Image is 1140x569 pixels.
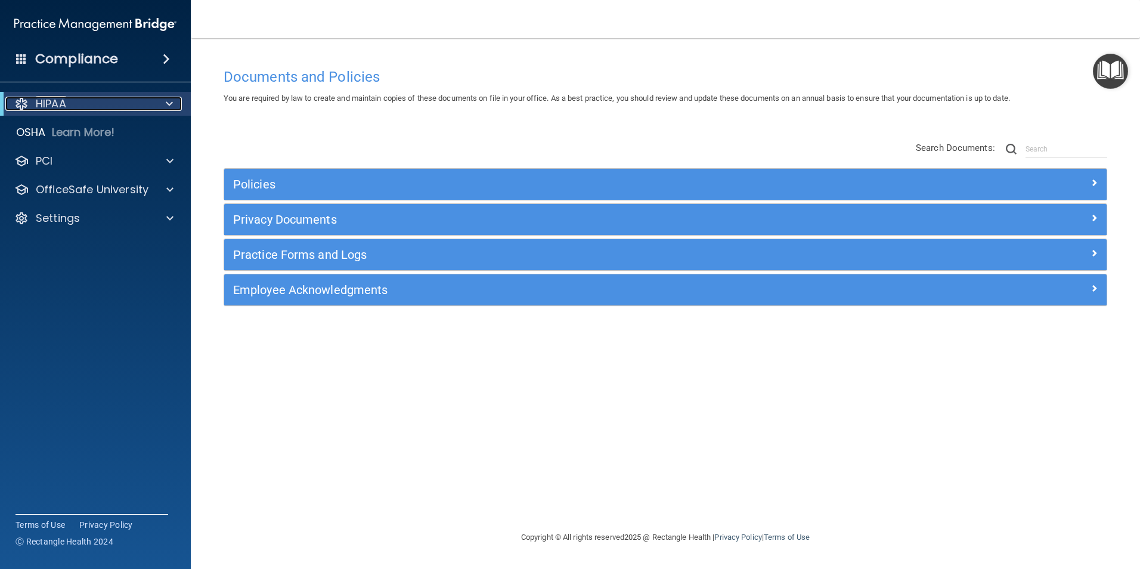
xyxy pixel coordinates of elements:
a: Employee Acknowledgments [233,280,1098,299]
span: Ⓒ Rectangle Health 2024 [16,536,113,548]
a: Privacy Documents [233,210,1098,229]
a: Practice Forms and Logs [233,245,1098,264]
img: PMB logo [14,13,176,36]
a: PCI [14,154,174,168]
a: Settings [14,211,174,225]
h4: Compliance [35,51,118,67]
p: HIPAA [36,97,66,111]
p: OfficeSafe University [36,183,148,197]
h5: Employee Acknowledgments [233,283,877,296]
iframe: Drift Widget Chat Controller [934,484,1126,532]
button: Open Resource Center [1093,54,1128,89]
a: Terms of Use [764,533,810,542]
a: Privacy Policy [79,519,133,531]
div: Copyright © All rights reserved 2025 @ Rectangle Health | | [448,518,883,556]
a: Policies [233,175,1098,194]
a: Privacy Policy [714,533,761,542]
p: OSHA [16,125,46,140]
h5: Practice Forms and Logs [233,248,877,261]
h4: Documents and Policies [224,69,1107,85]
a: Terms of Use [16,519,65,531]
input: Search [1026,140,1107,158]
span: Search Documents: [916,143,995,153]
h5: Privacy Documents [233,213,877,226]
p: PCI [36,154,52,168]
a: HIPAA [14,97,173,111]
a: OfficeSafe University [14,183,174,197]
h5: Policies [233,178,877,191]
p: Learn More! [52,125,115,140]
span: You are required by law to create and maintain copies of these documents on file in your office. ... [224,94,1010,103]
img: ic-search.3b580494.png [1006,144,1017,154]
p: Settings [36,211,80,225]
